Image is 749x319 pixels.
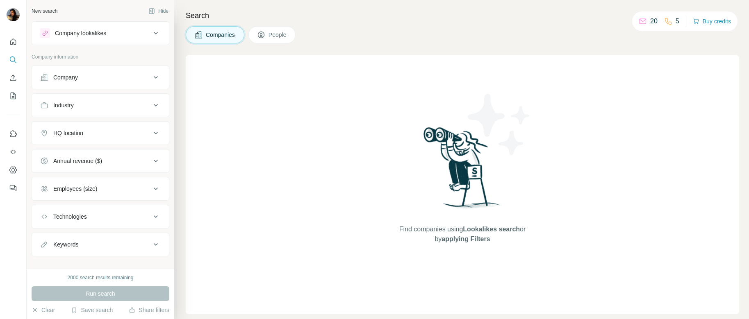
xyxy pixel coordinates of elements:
div: Keywords [53,240,78,249]
button: Use Surfe on LinkedIn [7,127,20,141]
p: 5 [676,16,679,26]
button: HQ location [32,123,169,143]
button: Annual revenue ($) [32,151,169,171]
div: 2000 search results remaining [68,274,134,281]
span: Lookalikes search [463,226,520,233]
button: Industry [32,95,169,115]
button: Save search [71,306,113,314]
div: Annual revenue ($) [53,157,102,165]
span: Companies [206,31,236,39]
h4: Search [186,10,739,21]
img: Avatar [7,8,20,21]
button: Dashboard [7,163,20,177]
button: Search [7,52,20,67]
div: Employees (size) [53,185,97,193]
div: Company [53,73,78,81]
div: Industry [53,101,74,109]
span: People [269,31,287,39]
button: Buy credits [693,16,731,27]
p: 20 [650,16,658,26]
div: Company lookalikes [55,29,106,37]
button: Hide [143,5,174,17]
button: Keywords [32,235,169,254]
button: Use Surfe API [7,145,20,159]
button: Enrich CSV [7,70,20,85]
button: Quick start [7,34,20,49]
img: Surfe Illustration - Stars [462,88,536,161]
button: Share filters [129,306,169,314]
button: Feedback [7,181,20,195]
div: New search [32,7,57,15]
button: Company lookalikes [32,23,169,43]
button: My lists [7,88,20,103]
div: HQ location [53,129,83,137]
div: Technologies [53,213,87,221]
span: Find companies using or by [397,224,528,244]
p: Company information [32,53,169,61]
img: Surfe Illustration - Woman searching with binoculars [420,125,505,216]
button: Clear [32,306,55,314]
span: applying Filters [442,235,490,242]
button: Company [32,68,169,87]
button: Technologies [32,207,169,226]
button: Employees (size) [32,179,169,199]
